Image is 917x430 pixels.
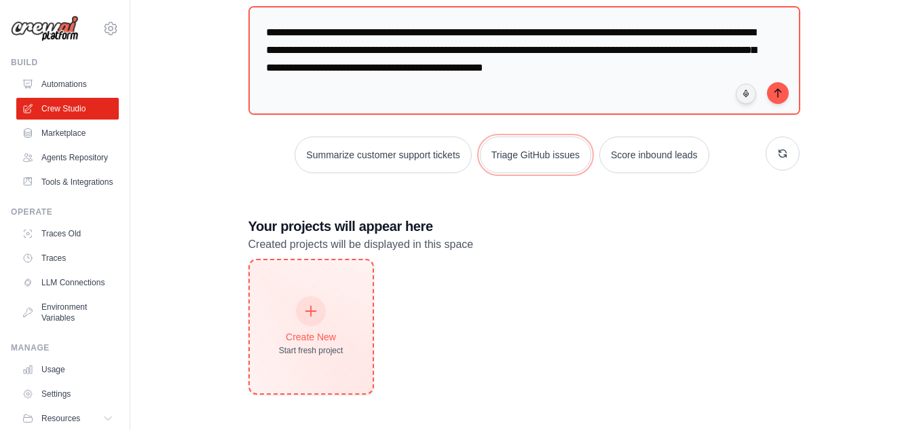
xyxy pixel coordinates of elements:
div: Operate [11,207,119,217]
img: Logo [11,16,79,42]
div: Create New [279,330,343,344]
button: Score inbound leads [599,137,709,173]
a: Traces Old [16,223,119,245]
div: Build [11,57,119,68]
span: Resources [41,413,80,424]
a: Usage [16,359,119,380]
p: Created projects will be displayed in this space [248,236,800,253]
button: Get new suggestions [766,137,800,171]
a: Agents Repository [16,147,119,168]
a: Settings [16,383,119,405]
button: Summarize customer support tickets [295,137,471,173]
a: Tools & Integrations [16,171,119,193]
a: Environment Variables [16,296,119,329]
button: Click to speak your automation idea [736,84,756,104]
a: Marketplace [16,122,119,144]
a: LLM Connections [16,272,119,293]
button: Resources [16,408,119,429]
a: Crew Studio [16,98,119,120]
a: Automations [16,73,119,95]
div: Manage [11,342,119,353]
button: Triage GitHub issues [480,137,591,173]
h3: Your projects will appear here [248,217,800,236]
a: Traces [16,247,119,269]
div: Start fresh project [279,345,343,356]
